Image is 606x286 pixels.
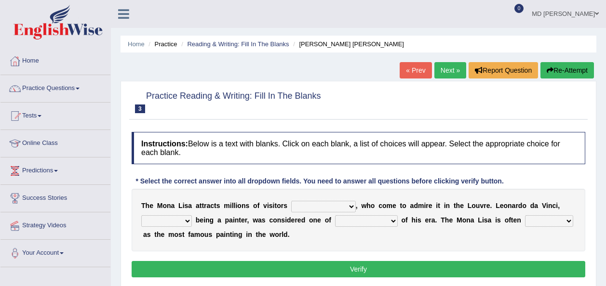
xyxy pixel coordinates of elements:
b: L [468,202,472,209]
b: n [313,216,318,224]
b: n [226,231,230,238]
b: o [522,202,526,209]
b: u [476,202,480,209]
b: r [295,216,297,224]
b: n [235,216,239,224]
li: Practice [146,39,177,49]
b: e [291,216,295,224]
b: e [317,216,321,224]
b: l [282,231,283,238]
b: n [466,216,471,224]
b: n [205,216,210,224]
b: c [210,202,214,209]
b: e [200,216,203,224]
b: s [484,216,488,224]
b: i [232,231,234,238]
b: M [157,202,163,209]
b: m [418,202,424,209]
b: r [484,202,486,209]
b: r [281,202,283,209]
b: d [287,216,291,224]
b: o [401,216,405,224]
button: Re-Attempt [540,62,594,78]
b: e [241,216,245,224]
b: s [269,202,273,209]
b: t [256,231,258,238]
b: s [216,202,220,209]
b: i [224,231,226,238]
b: e [449,216,453,224]
b: i [482,216,484,224]
b: r [429,216,431,224]
b: o [273,216,277,224]
a: Reading & Writing: Fill In The Blanks [187,40,289,48]
b: a [220,231,224,238]
b: n [446,202,450,209]
b: b [196,216,200,224]
b: m [168,231,174,238]
b: d [283,231,288,238]
b: v [480,202,484,209]
b: t [154,231,157,238]
b: d [530,202,535,209]
b: w [253,216,258,224]
a: Predictions [0,157,110,182]
b: s [417,216,421,224]
b: a [410,202,414,209]
b: i [444,202,446,209]
b: s [497,216,501,224]
a: Practice Questions [0,75,110,99]
b: a [471,216,474,224]
b: e [486,202,490,209]
b: n [548,202,552,209]
b: . [288,231,290,238]
b: f [329,216,331,224]
b: o [237,202,242,209]
a: Next » [434,62,466,78]
b: t [200,202,202,209]
b: f [188,231,190,238]
button: Verify [132,261,585,277]
b: s [283,202,287,209]
b: L [496,202,500,209]
b: e [429,202,432,209]
b: o [471,202,476,209]
b: t [511,216,513,224]
b: e [262,231,266,238]
b: e [513,216,517,224]
b: t [274,202,277,209]
b: n [248,231,252,238]
b: Instructions: [141,140,188,148]
b: e [460,202,464,209]
b: n [277,216,282,224]
b: d [301,216,306,224]
b: s [262,216,266,224]
b: a [217,216,221,224]
b: o [462,216,467,224]
b: n [167,202,171,209]
b: i [203,216,205,224]
span: 3 [135,104,145,113]
b: o [382,202,387,209]
b: w [269,231,275,238]
b: v [263,202,267,209]
b: e [149,202,153,209]
b: c [378,202,382,209]
b: m [224,202,229,209]
b: c [269,216,273,224]
b: e [297,216,301,224]
b: r [515,202,518,209]
b: h [456,202,460,209]
b: M [457,216,462,224]
b: o [253,202,257,209]
b: o [371,202,375,209]
b: i [233,216,235,224]
div: * Select the correct answer into all dropdown fields. You need to answer all questions before cli... [132,176,508,186]
button: Report Question [469,62,538,78]
b: n [234,231,238,238]
b: i [556,202,558,209]
b: m [194,231,200,238]
b: e [161,231,165,238]
b: t [438,202,440,209]
b: t [182,231,185,238]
